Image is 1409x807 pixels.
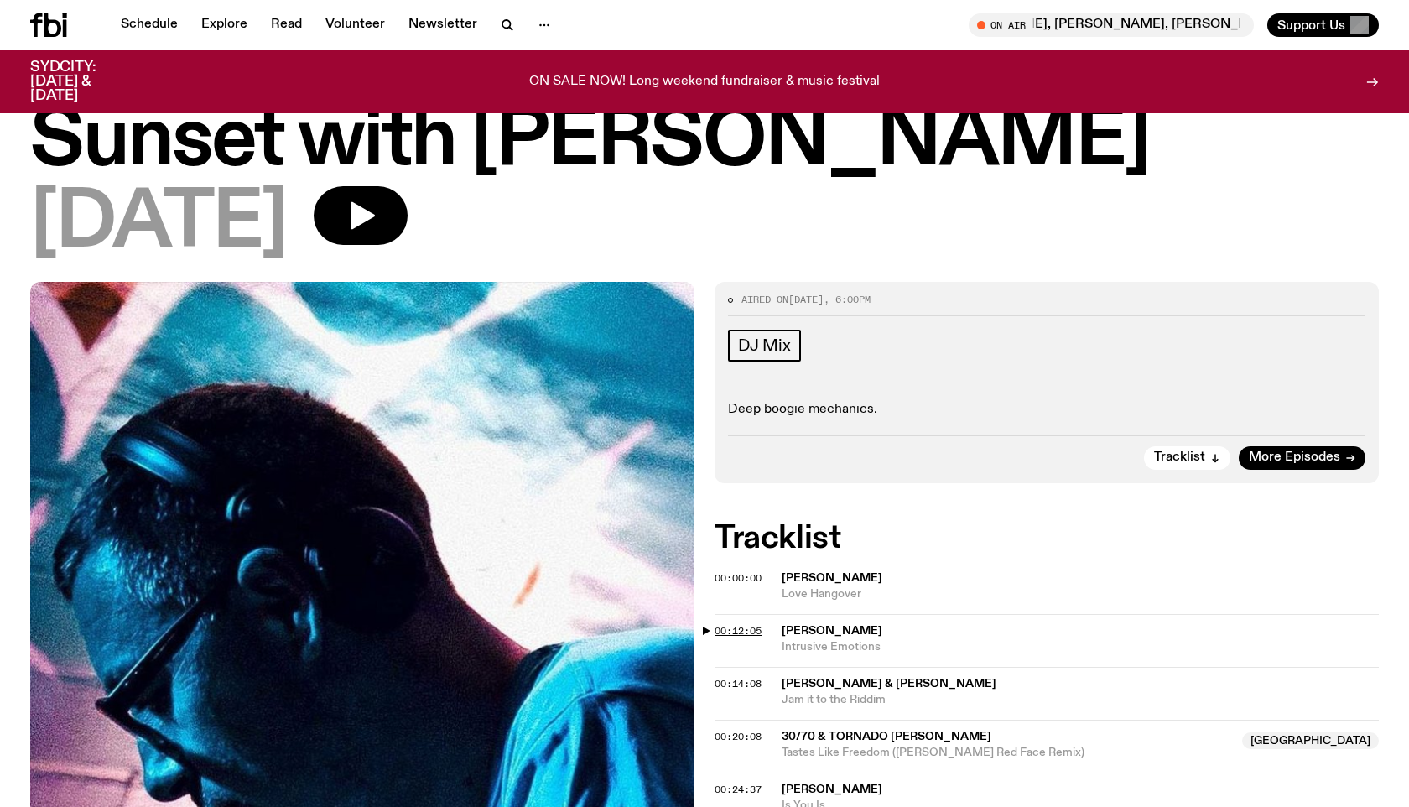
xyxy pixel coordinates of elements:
[111,13,188,37] a: Schedule
[1267,13,1379,37] button: Support Us
[715,732,762,742] button: 00:20:08
[782,625,882,637] span: [PERSON_NAME]
[782,586,1379,602] span: Love Hangover
[1249,451,1340,464] span: More Episodes
[30,104,1379,180] h1: Sunset with [PERSON_NAME]
[1242,732,1379,749] span: [GEOGRAPHIC_DATA]
[824,293,871,306] span: , 6:00pm
[728,330,801,362] a: DJ Mix
[741,293,788,306] span: Aired on
[715,571,762,585] span: 00:00:00
[969,13,1254,37] button: On AirThe Playlist with [PERSON_NAME], [PERSON_NAME], [PERSON_NAME], [PERSON_NAME], and Raf
[529,75,880,90] p: ON SALE NOW! Long weekend fundraiser & music festival
[1277,18,1345,33] span: Support Us
[715,523,1379,554] h2: Tracklist
[315,13,395,37] a: Volunteer
[782,784,882,795] span: [PERSON_NAME]
[782,678,996,690] span: [PERSON_NAME] & [PERSON_NAME]
[191,13,257,37] a: Explore
[30,186,287,262] span: [DATE]
[398,13,487,37] a: Newsletter
[715,730,762,743] span: 00:20:08
[715,627,762,636] button: 00:12:05
[715,624,762,638] span: 00:12:05
[738,336,791,355] span: DJ Mix
[261,13,312,37] a: Read
[728,402,1365,418] p: Deep boogie mechanics.
[788,293,824,306] span: [DATE]
[782,639,1379,655] span: Intrusive Emotions
[715,783,762,796] span: 00:24:37
[782,572,882,584] span: [PERSON_NAME]
[715,677,762,690] span: 00:14:08
[715,679,762,689] button: 00:14:08
[782,692,1379,708] span: Jam it to the Riddim
[782,731,991,742] span: 30/70 & Tornado [PERSON_NAME]
[1144,446,1230,470] button: Tracklist
[1154,451,1205,464] span: Tracklist
[715,785,762,794] button: 00:24:37
[1239,446,1365,470] a: More Episodes
[782,745,1232,761] span: Tastes Like Freedom ([PERSON_NAME] Red Face Remix)
[715,574,762,583] button: 00:00:00
[30,60,138,103] h3: SYDCITY: [DATE] & [DATE]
